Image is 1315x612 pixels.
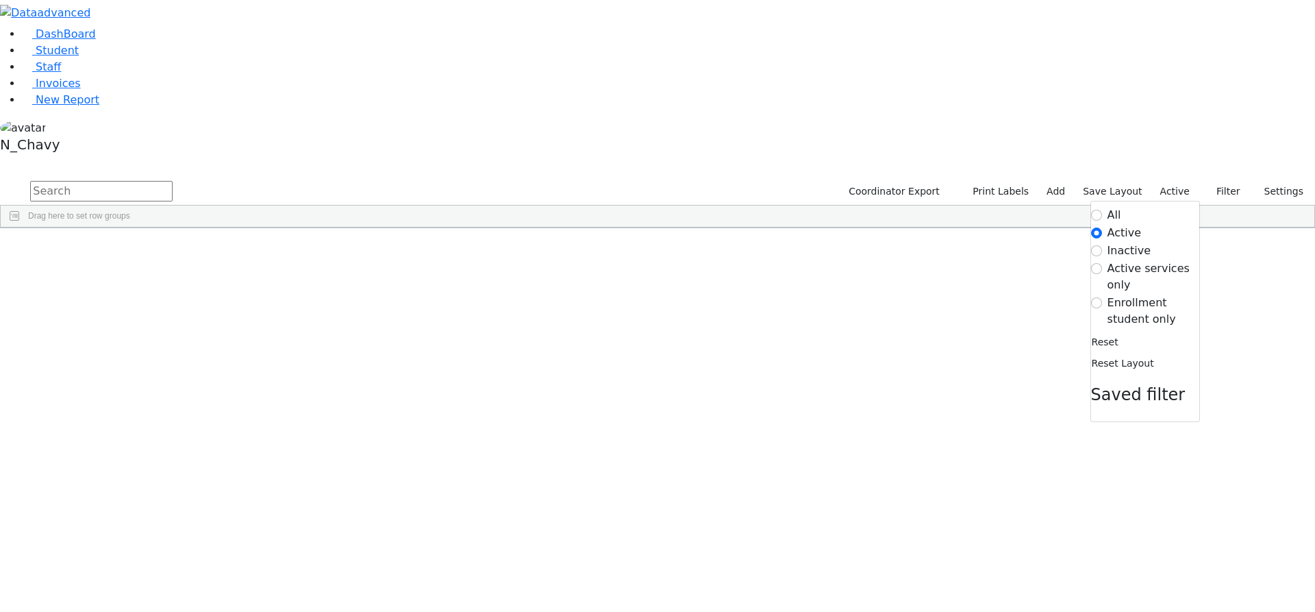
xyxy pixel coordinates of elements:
[1077,181,1148,202] button: Save Layout
[1040,181,1071,202] a: Add
[22,27,96,40] a: DashBoard
[1091,297,1102,308] input: Enrollment student only
[36,77,81,90] span: Invoices
[22,60,61,73] a: Staff
[36,27,96,40] span: DashBoard
[1154,181,1196,202] label: Active
[1091,332,1119,353] button: Reset
[22,44,79,57] a: Student
[22,93,99,106] a: New Report
[1199,181,1247,202] button: Filter
[1247,181,1310,202] button: Settings
[28,211,130,221] span: Drag here to set row groups
[1091,353,1155,374] button: Reset Layout
[1091,228,1102,238] input: Active
[36,44,79,57] span: Student
[957,181,1035,202] button: Print Labels
[1107,207,1121,223] label: All
[1090,201,1200,422] div: Settings
[1107,243,1151,259] label: Inactive
[1091,210,1102,221] input: All
[1091,263,1102,274] input: Active services only
[840,181,946,202] button: Coordinator Export
[1091,245,1102,256] input: Inactive
[1107,260,1199,293] label: Active services only
[36,60,61,73] span: Staff
[1107,295,1199,328] label: Enrollment student only
[1091,385,1186,404] span: Saved filter
[36,93,99,106] span: New Report
[1107,225,1142,241] label: Active
[30,181,173,201] input: Search
[22,77,81,90] a: Invoices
